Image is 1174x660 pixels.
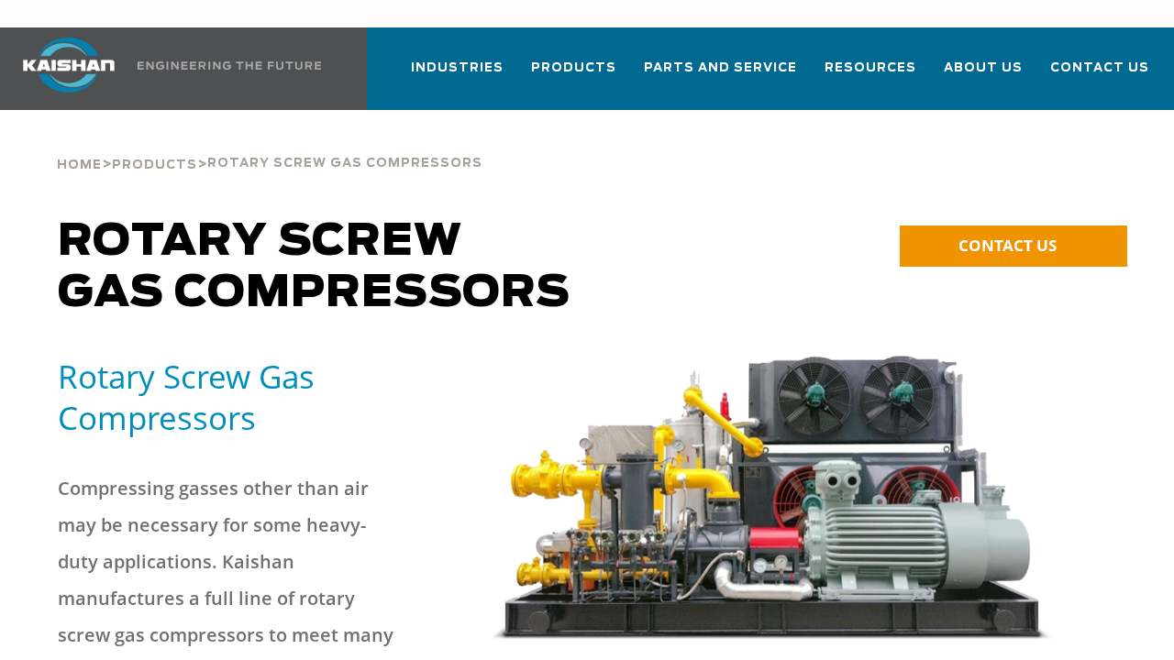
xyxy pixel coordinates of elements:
a: About Us [944,44,1023,106]
img: machine [490,356,1054,640]
a: Parts and Service [644,44,797,106]
span: Resources [825,58,916,79]
div: > > [57,110,482,180]
a: Resources [825,44,916,106]
span: Rotary Screw Gas Compressors [207,158,482,170]
span: Contact Us [1050,58,1149,79]
a: Products [112,156,197,172]
span: Home [57,159,102,171]
a: Home [57,156,102,172]
span: Industries [411,58,504,79]
a: Contact Us [1050,44,1149,106]
span: Parts and Service [644,58,797,79]
a: CONTACT US [900,225,1127,267]
a: Products [531,44,616,106]
span: CONTACT US [958,235,1057,256]
a: Industries [411,44,504,106]
img: Engineering the future [138,61,321,70]
span: Products [531,58,616,79]
span: About Us [944,58,1023,79]
span: Rotary Screw Gas Compressors [58,220,570,315]
h5: Rotary Screw Gas Compressors [58,356,468,438]
span: Products [112,159,197,171]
